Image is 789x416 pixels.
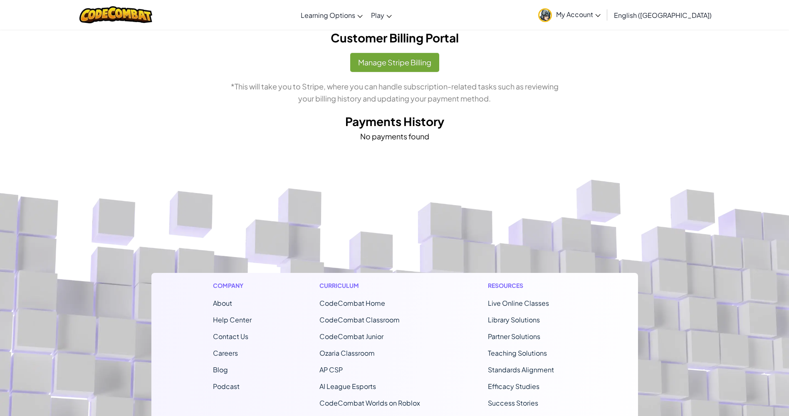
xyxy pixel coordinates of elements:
a: CodeCombat Worlds on Roblox [319,399,420,407]
span: My Account [556,10,601,19]
a: Learning Options [297,4,367,26]
a: English ([GEOGRAPHIC_DATA]) [610,4,716,26]
img: CodeCombat logo [79,6,152,23]
a: Teaching Solutions [488,349,547,357]
a: Blog [213,365,228,374]
p: *This will take you to Stripe, where you can handle subscription-related tasks such as reviewing ... [158,80,632,104]
a: My Account [534,2,605,28]
a: Podcast [213,382,240,391]
a: Play [367,4,396,26]
a: AP CSP [319,365,343,374]
a: Help Center [213,315,252,324]
a: Library Solutions [488,315,540,324]
a: Ozaria Classroom [319,349,375,357]
a: About [213,299,232,307]
a: CodeCombat Junior [319,332,383,341]
h1: Curriculum [319,281,420,290]
img: avatar [538,8,552,22]
h1: Resources [488,281,576,290]
a: Careers [213,349,238,357]
a: Live Online Classes [488,299,549,307]
a: Standards Alignment [488,365,554,374]
span: CodeCombat Home [319,299,385,307]
h2: Customer Billing Portal [158,29,632,47]
a: Partner Solutions [488,332,540,341]
a: Efficacy Studies [488,382,539,391]
span: Learning Options [301,11,355,20]
a: Success Stories [488,399,538,407]
h2: Payments History [158,113,632,130]
button: Manage Stripe Billing [350,53,439,72]
h1: Company [213,281,252,290]
span: English ([GEOGRAPHIC_DATA]) [614,11,712,20]
a: AI League Esports [319,382,376,391]
p: No payments found [158,130,632,142]
span: Play [371,11,384,20]
span: Contact Us [213,332,248,341]
a: CodeCombat Classroom [319,315,400,324]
